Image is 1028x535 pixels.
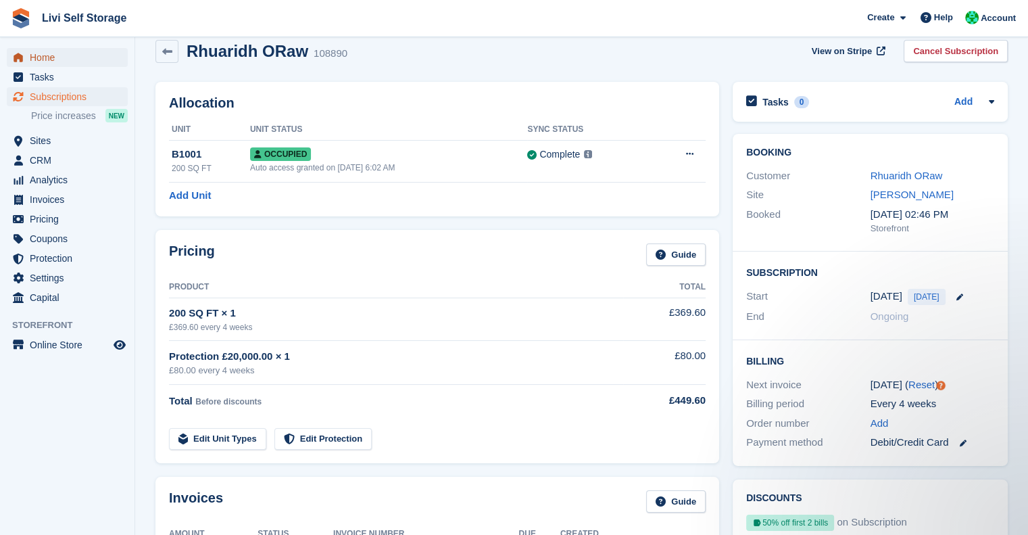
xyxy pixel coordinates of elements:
a: Add [954,95,973,110]
th: Unit [169,119,250,141]
div: Payment method [746,435,871,450]
time: 2025-09-29 00:00:00 UTC [871,289,902,304]
a: Rhuaridh ORaw [871,170,943,181]
span: Account [981,11,1016,25]
th: Product [169,277,623,298]
div: Tooltip anchor [935,379,947,392]
div: Order number [746,416,871,432]
span: Capital [30,288,111,307]
div: Auto access granted on [DATE] 6:02 AM [250,162,527,174]
div: Billing period [746,396,871,412]
span: CRM [30,151,111,170]
a: Add Unit [169,188,211,204]
div: NEW [105,109,128,122]
a: Edit Unit Types [169,428,266,450]
a: Edit Protection [274,428,372,450]
span: Invoices [30,190,111,209]
div: 200 SQ FT [172,162,250,175]
a: Cancel Subscription [904,40,1008,62]
div: Every 4 weeks [871,396,995,412]
a: menu [7,151,128,170]
div: Next invoice [746,377,871,393]
a: menu [7,131,128,150]
a: menu [7,48,128,67]
a: [PERSON_NAME] [871,189,954,200]
a: menu [7,335,128,354]
div: 50% off first 2 bills [746,515,834,531]
span: Home [30,48,111,67]
span: [DATE] [908,289,946,305]
th: Unit Status [250,119,527,141]
div: Start [746,289,871,305]
div: 200 SQ FT × 1 [169,306,623,321]
div: Debit/Credit Card [871,435,995,450]
div: Protection £20,000.00 × 1 [169,349,623,365]
span: Coupons [30,229,111,248]
div: Customer [746,168,871,184]
a: menu [7,288,128,307]
a: menu [7,229,128,248]
span: Create [867,11,894,24]
h2: Discounts [746,493,994,504]
h2: Subscription [746,265,994,279]
a: Guide [646,490,706,513]
span: Help [934,11,953,24]
h2: Pricing [169,243,215,266]
img: Joe Robertson [965,11,979,24]
span: Occupied [250,147,311,161]
a: Price increases NEW [31,108,128,123]
a: menu [7,210,128,229]
a: Livi Self Storage [36,7,132,29]
h2: Rhuaridh ORaw [187,42,308,60]
h2: Booking [746,147,994,158]
a: Preview store [112,337,128,353]
a: menu [7,170,128,189]
a: menu [7,269,128,287]
span: Online Store [30,335,111,354]
td: £369.60 [623,298,706,340]
div: Storefront [871,222,995,235]
span: View on Stripe [812,45,872,58]
span: Pricing [30,210,111,229]
img: stora-icon-8386f47178a22dfd0bd8f6a31ec36ba5ce8667c1dd55bd0f319d3a0aa187defe.svg [11,8,31,28]
span: Subscriptions [30,87,111,106]
h2: Invoices [169,490,223,513]
span: Protection [30,249,111,268]
a: menu [7,68,128,87]
div: 108890 [314,46,347,62]
span: Price increases [31,110,96,122]
span: Ongoing [871,310,909,322]
a: menu [7,87,128,106]
span: Tasks [30,68,111,87]
a: Reset [908,379,935,390]
div: 0 [794,96,810,108]
a: Add [871,416,889,432]
td: £80.00 [623,341,706,385]
div: Complete [539,147,580,162]
div: [DATE] ( ) [871,377,995,393]
span: Analytics [30,170,111,189]
div: Booked [746,207,871,235]
span: Sites [30,131,111,150]
span: Before discounts [195,397,262,406]
h2: Tasks [762,96,789,108]
a: View on Stripe [806,40,888,62]
a: menu [7,190,128,209]
div: £80.00 every 4 weeks [169,364,623,377]
img: icon-info-grey-7440780725fd019a000dd9b08b2336e03edf1995a4989e88bcd33f0948082b44.svg [584,150,592,158]
div: £449.60 [623,393,706,409]
a: Guide [646,243,706,266]
span: Settings [30,269,111,287]
div: £369.60 every 4 weeks [169,321,623,333]
span: Storefront [12,319,134,332]
h2: Allocation [169,95,706,111]
div: [DATE] 02:46 PM [871,207,995,223]
h2: Billing [746,354,994,367]
th: Sync Status [527,119,651,141]
th: Total [623,277,706,298]
a: menu [7,249,128,268]
span: Total [169,395,193,406]
div: End [746,309,871,325]
div: Site [746,187,871,203]
div: B1001 [172,147,250,162]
